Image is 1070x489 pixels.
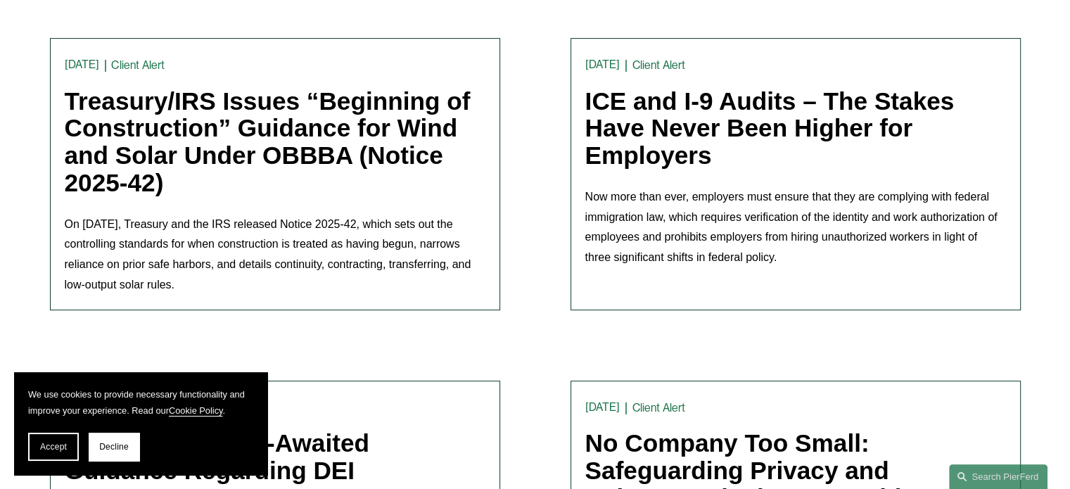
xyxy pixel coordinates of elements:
section: Cookie banner [14,372,267,475]
time: [DATE] [65,59,100,70]
button: Accept [28,433,79,461]
a: Client Alert [111,58,165,72]
time: [DATE] [585,59,620,70]
a: Treasury/IRS Issues “Beginning of Construction” Guidance for Wind and Solar Under OBBBA (Notice 2... [65,87,471,196]
a: Client Alert [632,58,685,72]
span: Decline [99,442,129,452]
span: Accept [40,442,67,452]
p: On [DATE], Treasury and the IRS released Notice 2025-42, which sets out the controlling standards... [65,215,485,296]
a: Search this site [949,464,1047,489]
button: Decline [89,433,139,461]
a: Cookie Policy [169,405,223,416]
p: Now more than ever, employers must ensure that they are complying with federal immigration law, w... [585,187,1006,268]
time: [DATE] [585,402,620,413]
a: ICE and I-9 Audits – The Stakes Have Never Been Higher for Employers [585,87,955,169]
p: We use cookies to provide necessary functionality and improve your experience. Read our . [28,386,253,419]
a: Client Alert [632,401,685,414]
